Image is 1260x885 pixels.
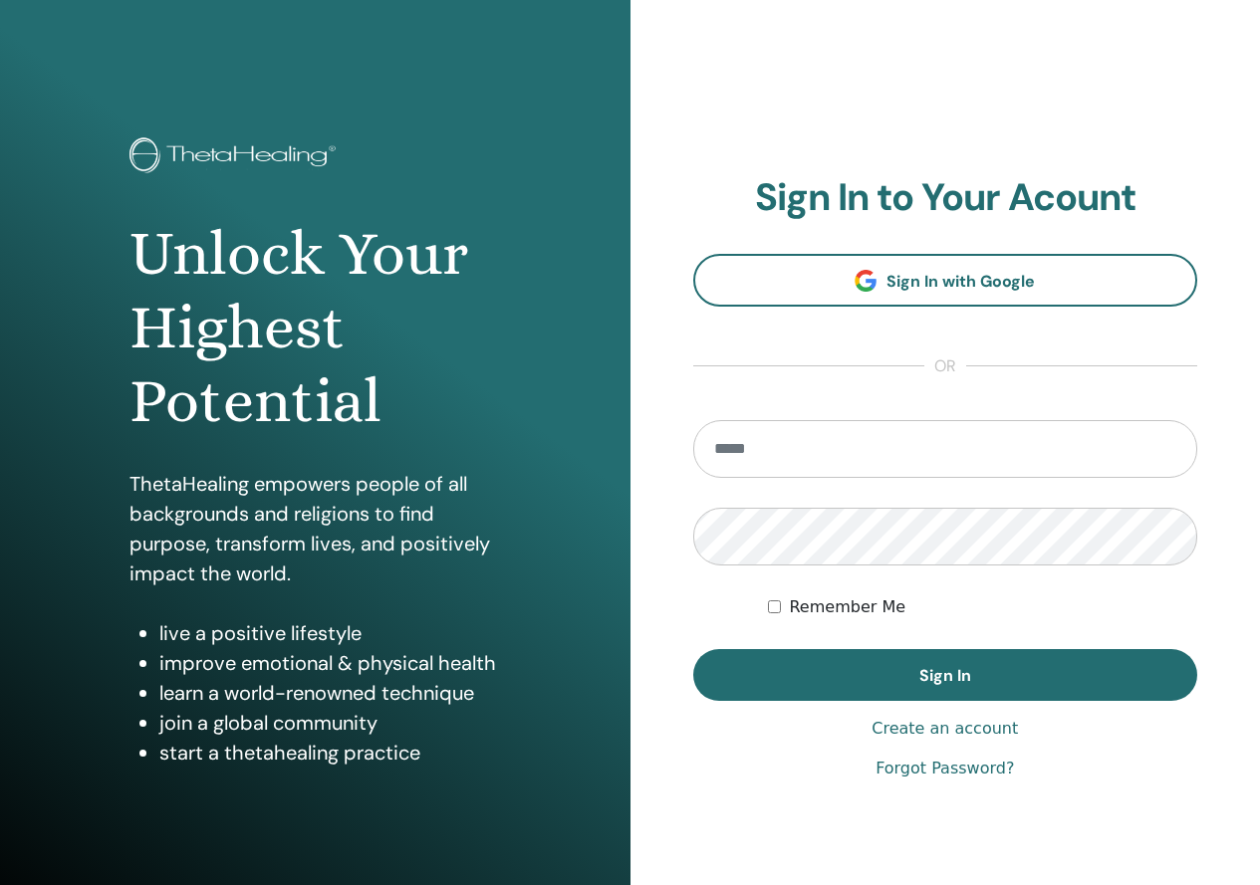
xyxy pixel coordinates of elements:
span: Sign In with Google [886,271,1035,292]
a: Sign In with Google [693,254,1198,307]
a: Forgot Password? [876,757,1014,780]
li: learn a world-renowned technique [159,678,500,708]
div: Keep me authenticated indefinitely or until I manually logout [768,595,1197,619]
button: Sign In [693,649,1198,701]
li: join a global community [159,708,500,738]
li: start a thetahealing practice [159,738,500,768]
label: Remember Me [789,595,905,619]
h1: Unlock Your Highest Potential [129,217,500,439]
span: or [924,354,966,378]
span: Sign In [919,665,971,686]
li: live a positive lifestyle [159,618,500,648]
p: ThetaHealing empowers people of all backgrounds and religions to find purpose, transform lives, a... [129,469,500,588]
h2: Sign In to Your Acount [693,175,1198,221]
li: improve emotional & physical health [159,648,500,678]
a: Create an account [872,717,1018,741]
